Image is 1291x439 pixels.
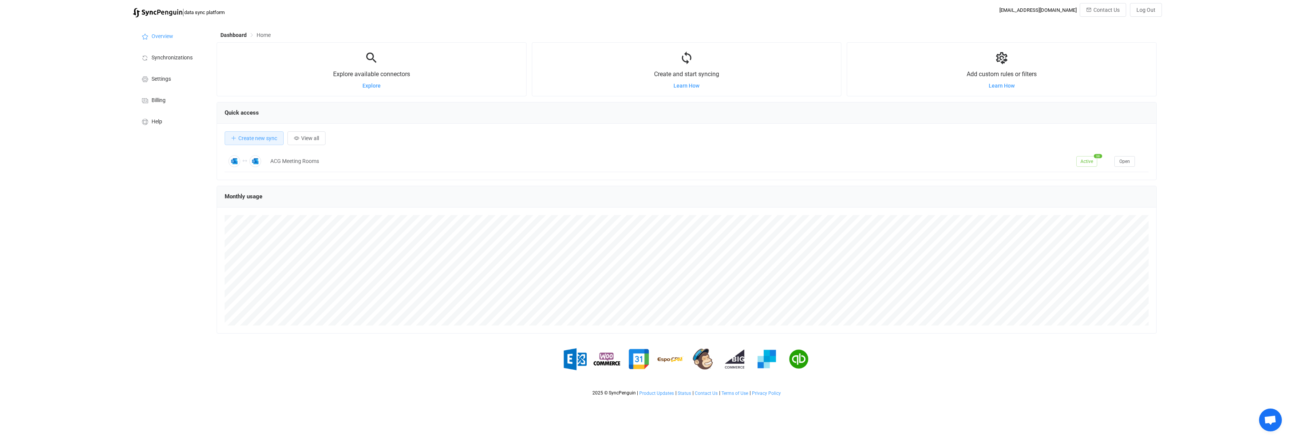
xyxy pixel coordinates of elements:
span: View all [301,135,319,141]
img: Outlook Calendar Meetings [228,155,240,167]
span: | [750,390,751,396]
span: Log Out [1136,7,1155,13]
span: Contact Us [1093,7,1120,13]
a: Open [1114,158,1135,164]
span: Home [257,32,271,38]
a: Settings [133,68,209,89]
img: espo-crm.png [657,346,684,372]
span: Billing [152,97,166,104]
span: Dashboard [220,32,247,38]
img: syncpenguin.svg [133,8,182,18]
span: | [182,7,184,18]
button: View all [287,131,326,145]
span: Monthly usage [225,193,262,200]
a: Overview [133,25,209,46]
button: Open [1114,156,1135,167]
a: Product Updates [639,391,674,396]
img: exchange.png [562,346,588,372]
div: [EMAIL_ADDRESS][DOMAIN_NAME] [999,7,1077,13]
span: Create and start syncing [654,70,719,78]
a: Synchronizations [133,46,209,68]
span: Contact Us [695,391,718,396]
button: Contact Us [1080,3,1126,17]
img: woo-commerce.png [594,346,620,372]
span: | [637,390,638,396]
button: Create new sync [225,131,284,145]
a: Explore [362,83,381,89]
span: Add custom rules or filters [967,70,1037,78]
span: | [719,390,720,396]
span: Open [1119,159,1130,164]
div: ACG Meeting Rooms [266,157,1072,166]
span: | [693,390,694,396]
span: Status [678,391,691,396]
span: Synchronizations [152,55,193,61]
img: sendgrid.png [753,346,780,372]
span: Create new sync [238,135,277,141]
img: Outlook Calendar Meetings [249,155,261,167]
span: | [675,390,677,396]
a: Status [677,391,691,396]
a: Contact Us [694,391,718,396]
span: data sync platform [184,10,225,15]
a: |data sync platform [133,7,225,18]
a: Billing [133,89,209,110]
img: google.png [626,346,652,372]
button: Log Out [1130,3,1162,17]
img: quickbooks.png [785,346,812,372]
span: Overview [152,34,173,40]
span: Quick access [225,109,259,116]
img: big-commerce.png [721,346,748,372]
span: Explore available connectors [333,70,410,78]
span: 38 [1094,154,1102,158]
img: mailchimp.png [689,346,716,372]
a: Terms of Use [721,391,748,396]
span: 2025 © SyncPenguin [592,390,636,396]
a: Privacy Policy [752,391,781,396]
span: Settings [152,76,171,82]
a: Learn How [989,83,1015,89]
span: Privacy Policy [752,391,781,396]
a: Help [133,110,209,132]
a: Learn How [673,83,699,89]
a: Open chat [1259,409,1282,431]
div: Breadcrumb [220,32,271,38]
span: Active [1076,156,1097,167]
span: Help [152,119,162,125]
